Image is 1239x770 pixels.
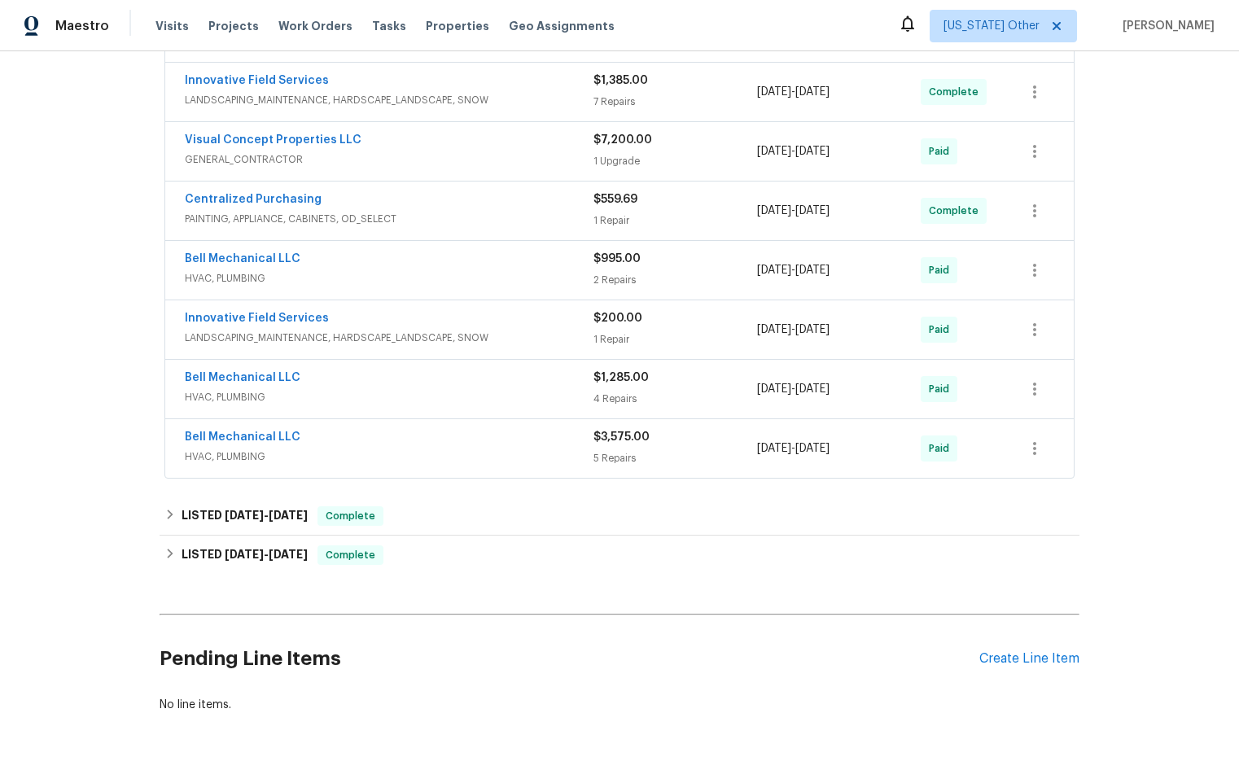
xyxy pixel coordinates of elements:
[929,262,956,278] span: Paid
[269,549,308,560] span: [DATE]
[160,697,1079,713] div: No line items.
[757,443,791,454] span: [DATE]
[795,146,830,157] span: [DATE]
[593,194,637,205] span: $559.69
[426,18,489,34] span: Properties
[795,324,830,335] span: [DATE]
[593,75,648,86] span: $1,385.00
[757,440,830,457] span: -
[943,18,1040,34] span: [US_STATE] Other
[795,443,830,454] span: [DATE]
[929,440,956,457] span: Paid
[593,94,757,110] div: 7 Repairs
[319,508,382,524] span: Complete
[593,372,649,383] span: $1,285.00
[185,330,593,346] span: LANDSCAPING_MAINTENANCE, HARDSCAPE_LANDSCAPE, SNOW
[225,510,264,521] span: [DATE]
[593,253,641,265] span: $995.00
[593,391,757,407] div: 4 Repairs
[795,383,830,395] span: [DATE]
[185,372,300,383] a: Bell Mechanical LLC
[593,212,757,229] div: 1 Repair
[160,497,1079,536] div: LISTED [DATE]-[DATE]Complete
[319,547,382,563] span: Complete
[185,92,593,108] span: LANDSCAPING_MAINTENANCE, HARDSCAPE_LANDSCAPE, SNOW
[757,324,791,335] span: [DATE]
[509,18,615,34] span: Geo Assignments
[1116,18,1215,34] span: [PERSON_NAME]
[795,205,830,217] span: [DATE]
[185,75,329,86] a: Innovative Field Services
[593,331,757,348] div: 1 Repair
[185,211,593,227] span: PAINTING, APPLIANCE, CABINETS, OD_SELECT
[593,134,652,146] span: $7,200.00
[757,203,830,219] span: -
[593,450,757,466] div: 5 Repairs
[593,313,642,324] span: $200.00
[185,151,593,168] span: GENERAL_CONTRACTOR
[929,84,985,100] span: Complete
[929,322,956,338] span: Paid
[757,381,830,397] span: -
[160,621,979,697] h2: Pending Line Items
[185,194,322,205] a: Centralized Purchasing
[185,253,300,265] a: Bell Mechanical LLC
[593,272,757,288] div: 2 Repairs
[225,510,308,521] span: -
[757,143,830,160] span: -
[185,431,300,443] a: Bell Mechanical LLC
[225,549,264,560] span: [DATE]
[979,651,1079,667] div: Create Line Item
[160,536,1079,575] div: LISTED [DATE]-[DATE]Complete
[155,18,189,34] span: Visits
[929,143,956,160] span: Paid
[757,265,791,276] span: [DATE]
[795,265,830,276] span: [DATE]
[185,270,593,287] span: HVAC, PLUMBING
[225,549,308,560] span: -
[278,18,352,34] span: Work Orders
[757,262,830,278] span: -
[757,86,791,98] span: [DATE]
[55,18,109,34] span: Maestro
[185,389,593,405] span: HVAC, PLUMBING
[185,134,361,146] a: Visual Concept Properties LLC
[185,448,593,465] span: HVAC, PLUMBING
[372,20,406,32] span: Tasks
[929,381,956,397] span: Paid
[757,383,791,395] span: [DATE]
[593,431,650,443] span: $3,575.00
[757,146,791,157] span: [DATE]
[757,84,830,100] span: -
[182,506,308,526] h6: LISTED
[757,322,830,338] span: -
[269,510,308,521] span: [DATE]
[757,205,791,217] span: [DATE]
[795,86,830,98] span: [DATE]
[929,203,985,219] span: Complete
[593,153,757,169] div: 1 Upgrade
[185,313,329,324] a: Innovative Field Services
[182,545,308,565] h6: LISTED
[208,18,259,34] span: Projects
